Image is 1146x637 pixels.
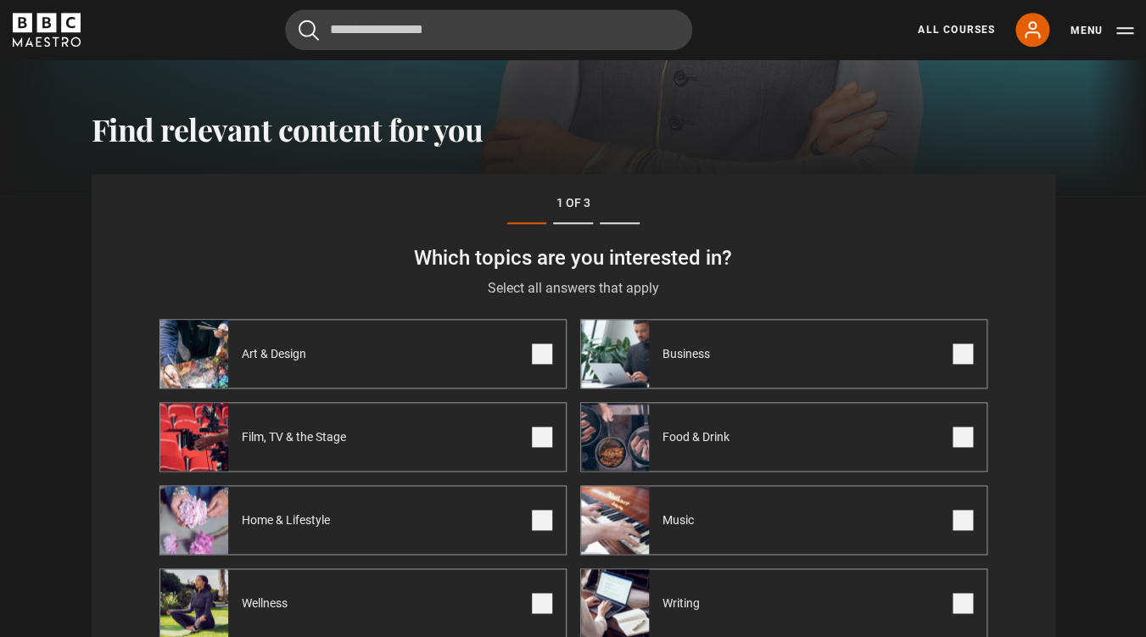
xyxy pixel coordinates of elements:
[92,111,1055,147] h2: Find relevant content for you
[649,595,720,612] span: Writing
[1070,22,1133,39] button: Toggle navigation
[649,345,730,362] span: Business
[649,428,750,445] span: Food & Drink
[159,278,987,299] p: Select all answers that apply
[13,13,81,47] svg: BBC Maestro
[228,345,327,362] span: Art & Design
[159,194,987,212] p: 1 of 3
[228,428,366,445] span: Film, TV & the Stage
[228,595,308,612] span: Wellness
[228,511,350,528] span: Home & Lifestyle
[649,511,714,528] span: Music
[159,244,987,271] h3: Which topics are you interested in?
[285,9,692,50] input: Search
[918,22,995,37] a: All Courses
[299,20,319,41] button: Submit the search query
